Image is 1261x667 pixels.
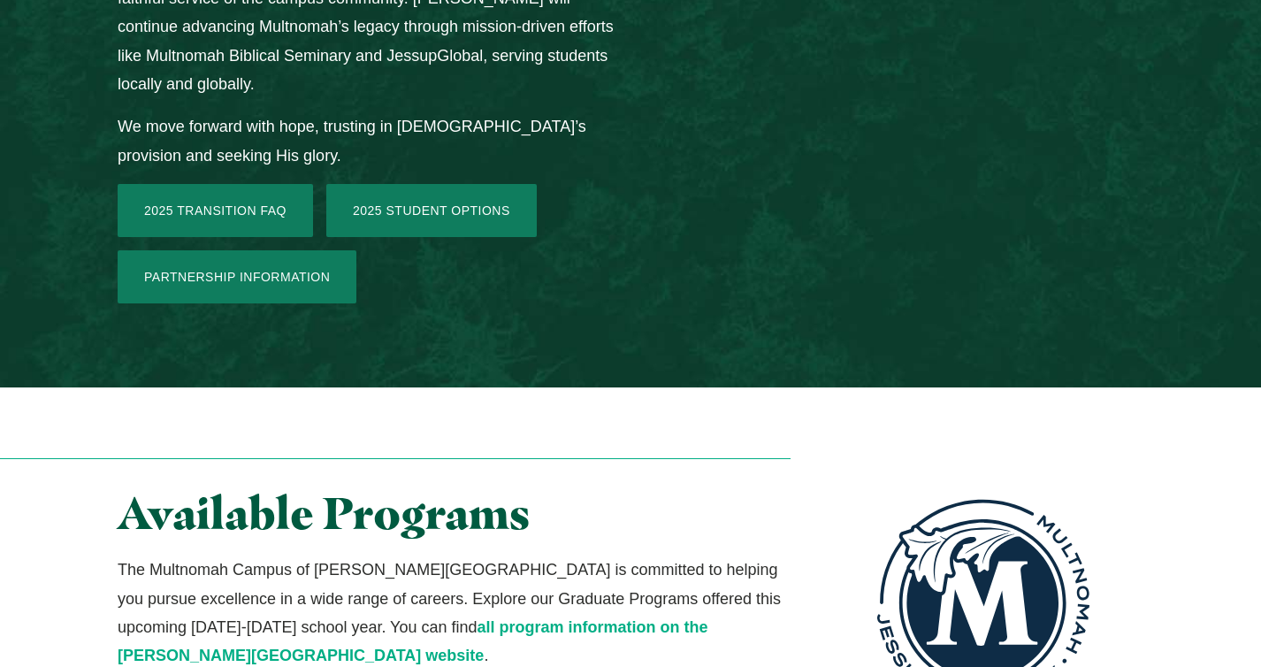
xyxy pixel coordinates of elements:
p: We move forward with hope, trusting in [DEMOGRAPHIC_DATA]’s provision and seeking His glory. [118,112,614,170]
a: 2025 Transition FAQ [118,184,313,237]
a: Partnership Information [118,250,356,303]
h2: Available Programs [118,489,791,538]
a: 2025 Student Options [326,184,537,237]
